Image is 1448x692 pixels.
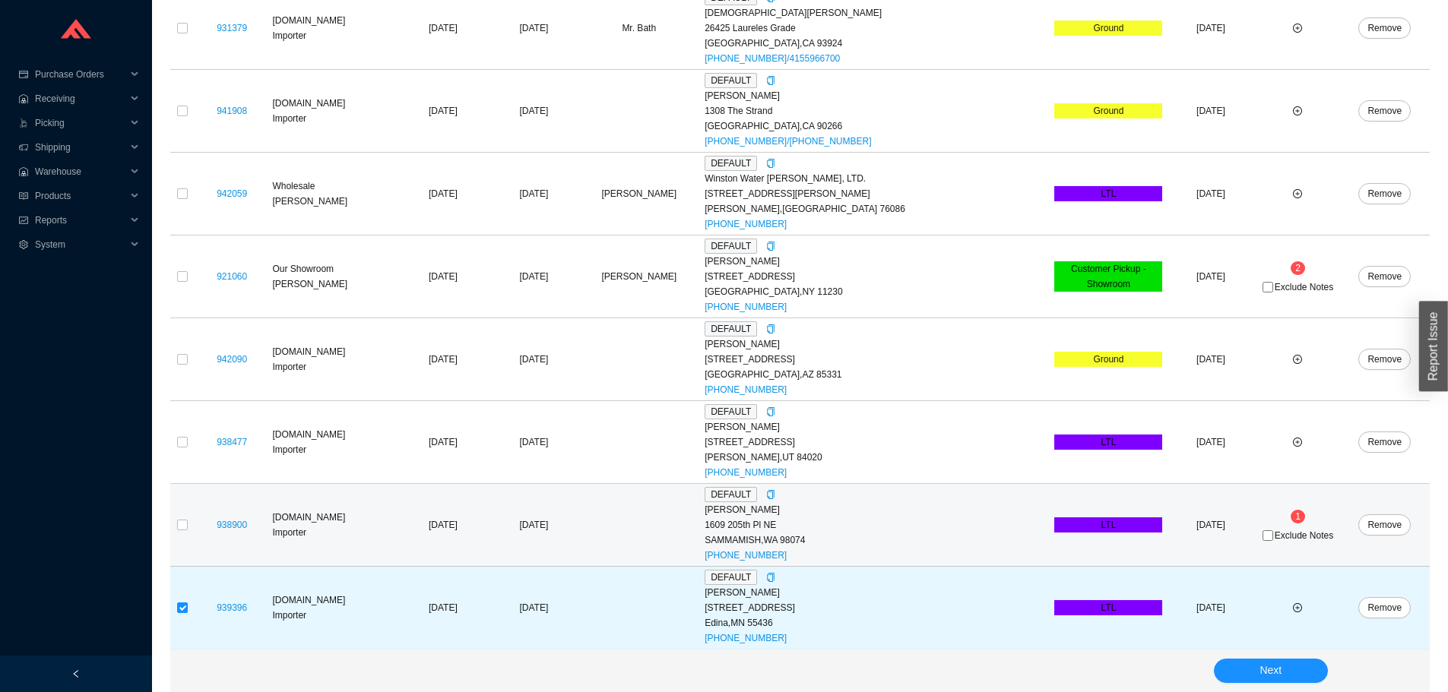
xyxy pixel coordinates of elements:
[1367,103,1402,118] span: Remove
[495,352,574,367] div: [DATE]
[272,96,391,126] div: [DOMAIN_NAME] Importer
[394,318,491,401] td: [DATE]
[1293,355,1302,364] span: plus-circle
[71,669,81,678] span: left
[35,87,126,111] span: Receiving
[1358,514,1411,536] button: Remove
[272,510,391,540] div: [DOMAIN_NAME] Importer
[1054,21,1162,36] div: Ground
[766,156,775,171] div: Copy
[1358,17,1411,39] button: Remove
[394,235,491,318] td: [DATE]
[705,239,757,254] span: DEFAULT
[1263,530,1273,541] input: Exclude Notes
[35,62,126,87] span: Purchase Orders
[272,344,391,374] div: [DOMAIN_NAME] Importer
[766,242,775,251] span: copy
[1165,153,1256,235] td: [DATE]
[1291,261,1305,275] sup: 2
[705,502,1048,517] div: [PERSON_NAME]
[705,5,1048,21] div: [DEMOGRAPHIC_DATA][PERSON_NAME]
[766,321,775,337] div: Copy
[1165,567,1256,649] td: [DATE]
[705,633,787,643] a: [PHONE_NUMBER]
[705,171,1048,186] div: Winston Water [PERSON_NAME], LTD.
[705,136,871,147] a: [PHONE_NUMBER]/[PHONE_NUMBER]
[1358,183,1411,204] button: Remove
[35,135,126,160] span: Shipping
[217,354,247,365] a: 942090
[1358,597,1411,618] button: Remove
[705,532,1048,548] div: SAMMAMISH , WA 98074
[272,13,391,43] div: [DOMAIN_NAME] Importer
[495,269,574,284] div: [DATE]
[705,254,1048,269] div: [PERSON_NAME]
[766,76,775,85] span: copy
[1275,283,1333,292] span: Exclude Notes
[217,520,247,530] a: 938900
[705,550,787,561] a: [PHONE_NUMBER]
[705,337,1048,352] div: [PERSON_NAME]
[1295,263,1301,273] span: 2
[1054,186,1162,201] div: LTL
[1358,431,1411,453] button: Remove
[766,487,775,502] div: Copy
[705,600,1048,615] div: [STREET_ADDRESS]
[1259,662,1282,679] span: Next
[766,324,775,333] span: copy
[1054,517,1162,532] div: LTL
[705,156,757,171] span: DEFAULT
[705,419,1048,434] div: [PERSON_NAME]
[272,592,391,623] div: [DOMAIN_NAME] Importer
[1358,100,1411,122] button: Remove
[1367,517,1402,532] span: Remove
[1358,349,1411,370] button: Remove
[1295,511,1301,522] span: 1
[217,602,247,613] a: 939396
[705,88,1048,103] div: [PERSON_NAME]
[705,73,757,88] span: DEFAULT
[705,517,1048,532] div: 1609 205th Pl NE
[1367,352,1402,367] span: Remove
[1054,600,1162,615] div: LTL
[35,111,126,135] span: Picking
[1367,600,1402,615] span: Remove
[1054,352,1162,367] div: Ground
[495,21,574,36] div: [DATE]
[272,261,391,292] div: Our Showroom [PERSON_NAME]
[705,585,1048,600] div: [PERSON_NAME]
[705,321,757,337] span: DEFAULT
[766,490,775,499] span: copy
[217,271,247,282] a: 921060
[705,186,1048,201] div: [STREET_ADDRESS][PERSON_NAME]
[1293,24,1302,33] span: plus-circle
[1054,261,1162,292] div: Customer Pickup - Showroom
[18,70,29,79] span: credit-card
[35,232,126,257] span: System
[705,487,757,502] span: DEFAULT
[766,159,775,168] span: copy
[1293,603,1302,612] span: plus-circle
[495,434,574,450] div: [DATE]
[705,404,757,419] span: DEFAULT
[1054,434,1162,450] div: LTL
[1367,186,1402,201] span: Remove
[705,467,787,478] a: [PHONE_NUMBER]
[495,517,574,532] div: [DATE]
[394,567,491,649] td: [DATE]
[1165,70,1256,153] td: [DATE]
[705,352,1048,367] div: [STREET_ADDRESS]
[705,269,1048,284] div: [STREET_ADDRESS]
[705,434,1048,450] div: [STREET_ADDRESS]
[1165,484,1256,567] td: [DATE]
[1293,106,1302,115] span: plus-circle
[1367,269,1402,284] span: Remove
[1165,235,1256,318] td: [DATE]
[705,570,757,585] span: DEFAULT
[766,573,775,582] span: copy
[766,239,775,254] div: Copy
[766,73,775,88] div: Copy
[495,186,574,201] div: [DATE]
[705,615,1048,630] div: Edina , MN 55436
[35,160,126,184] span: Warehouse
